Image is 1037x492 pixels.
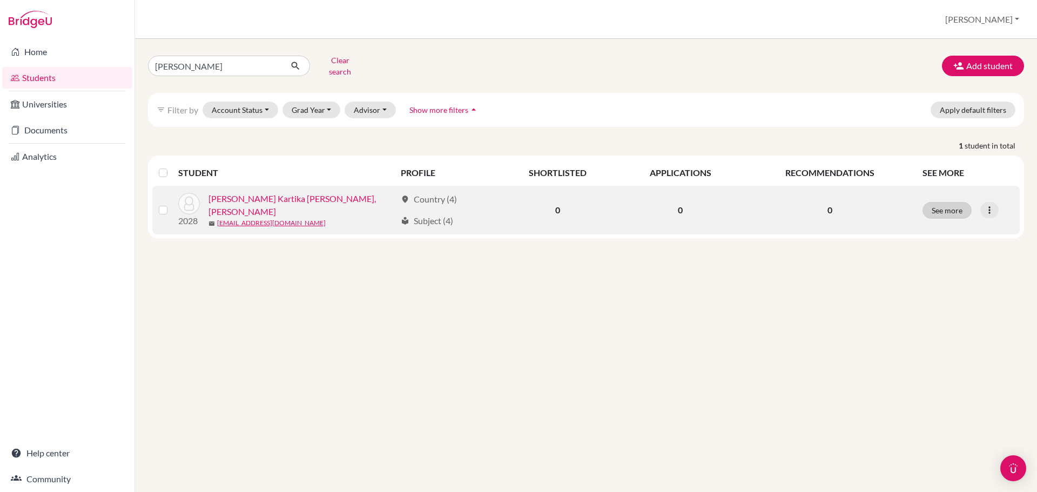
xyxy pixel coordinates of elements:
[310,52,370,80] button: Clear search
[400,102,488,118] button: Show more filtersarrow_drop_up
[916,160,1020,186] th: SEE MORE
[282,102,341,118] button: Grad Year
[178,214,200,227] p: 2028
[922,202,972,219] button: See more
[9,11,52,28] img: Bridge-U
[617,160,743,186] th: APPLICATIONS
[178,160,394,186] th: STUDENT
[2,41,132,63] a: Home
[2,93,132,115] a: Universities
[617,186,743,234] td: 0
[401,195,409,204] span: location_on
[2,119,132,141] a: Documents
[157,105,165,114] i: filter_list
[2,442,132,464] a: Help center
[394,160,498,186] th: PROFILE
[2,146,132,167] a: Analytics
[167,105,198,115] span: Filter by
[2,468,132,490] a: Community
[203,102,278,118] button: Account Status
[401,193,457,206] div: Country (4)
[468,104,479,115] i: arrow_drop_up
[401,214,453,227] div: Subject (4)
[744,160,916,186] th: RECOMMENDATIONS
[965,140,1024,151] span: student in total
[178,193,200,214] img: Ann Kartika Chandra, Miley
[401,217,409,225] span: local_library
[959,140,965,151] strong: 1
[208,220,215,227] span: mail
[942,56,1024,76] button: Add student
[931,102,1015,118] button: Apply default filters
[148,56,282,76] input: Find student by name...
[2,67,132,89] a: Students
[208,192,396,218] a: [PERSON_NAME] Kartika [PERSON_NAME], [PERSON_NAME]
[498,186,617,234] td: 0
[940,9,1024,30] button: [PERSON_NAME]
[217,218,326,228] a: [EMAIL_ADDRESS][DOMAIN_NAME]
[498,160,617,186] th: SHORTLISTED
[409,105,468,114] span: Show more filters
[345,102,396,118] button: Advisor
[750,204,910,217] p: 0
[1000,455,1026,481] div: Open Intercom Messenger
